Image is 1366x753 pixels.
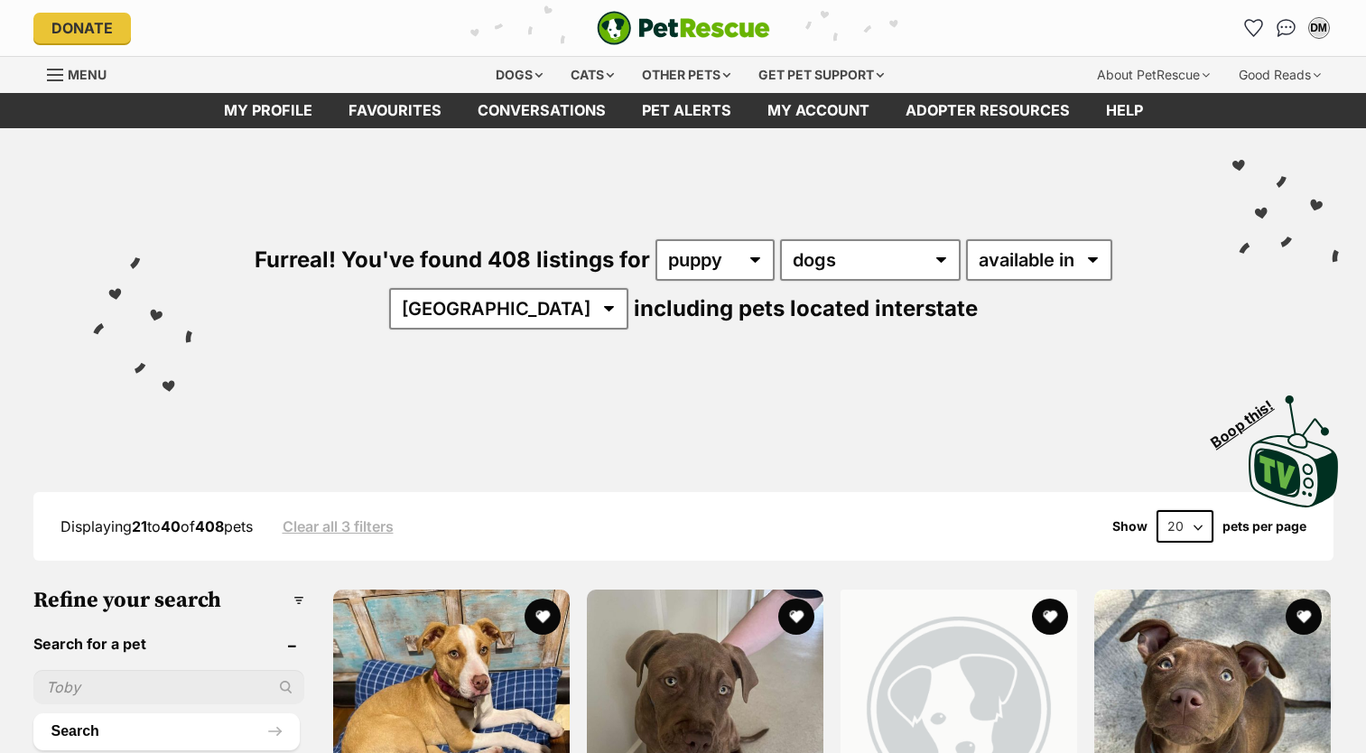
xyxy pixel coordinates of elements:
[1277,19,1296,37] img: chat-41dd97257d64d25036548639549fe6c8038ab92f7586957e7f3b1b290dea8141.svg
[525,599,561,635] button: favourite
[597,11,770,45] a: PetRescue
[887,93,1088,128] a: Adopter resources
[1249,395,1339,507] img: PetRescue TV logo
[1032,599,1068,635] button: favourite
[1084,57,1222,93] div: About PetRescue
[255,246,650,273] span: Furreal! You've found 408 listings for
[60,517,253,535] span: Displaying to of pets
[330,93,460,128] a: Favourites
[1240,14,1333,42] ul: Account quick links
[1310,19,1328,37] div: DM
[1240,14,1268,42] a: Favourites
[1272,14,1301,42] a: Conversations
[1287,599,1323,635] button: favourite
[33,636,304,652] header: Search for a pet
[460,93,624,128] a: conversations
[161,517,181,535] strong: 40
[47,57,119,89] a: Menu
[634,295,978,321] span: including pets located interstate
[749,93,887,128] a: My account
[68,67,107,82] span: Menu
[746,57,897,93] div: Get pet support
[33,713,300,749] button: Search
[195,517,224,535] strong: 408
[1235,663,1330,717] iframe: Help Scout Beacon - Open
[132,517,147,535] strong: 21
[1226,57,1333,93] div: Good Reads
[1088,93,1161,128] a: Help
[778,599,814,635] button: favourite
[624,93,749,128] a: Pet alerts
[558,57,627,93] div: Cats
[33,670,304,704] input: Toby
[597,11,770,45] img: logo-e224e6f780fb5917bec1dbf3a21bbac754714ae5b6737aabdf751b685950b380.svg
[1222,519,1306,534] label: pets per page
[33,13,131,43] a: Donate
[629,57,743,93] div: Other pets
[206,93,330,128] a: My profile
[283,518,394,535] a: Clear all 3 filters
[1112,519,1148,534] span: Show
[1208,386,1291,451] span: Boop this!
[483,57,555,93] div: Dogs
[33,588,304,613] h3: Refine your search
[1305,14,1333,42] button: My account
[1249,379,1339,511] a: Boop this!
